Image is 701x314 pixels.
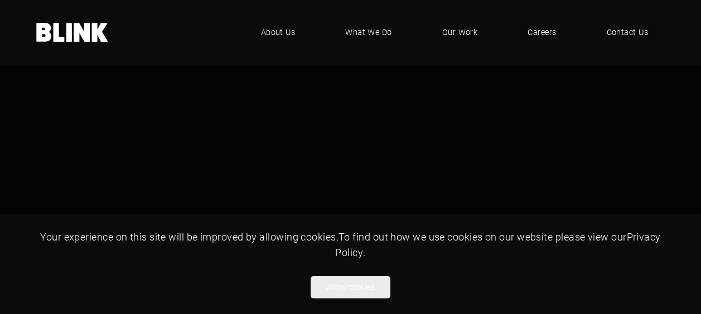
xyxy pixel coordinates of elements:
[311,276,390,298] button: Allow cookies
[590,16,665,49] a: Contact Us
[261,26,296,38] span: About Us
[607,26,649,38] span: Contact Us
[345,26,392,38] span: What We Do
[528,26,556,38] span: Careers
[442,26,478,38] span: Our Work
[40,230,660,259] span: Your experience on this site will be improved by allowing cookies. To find out how we use cookies...
[426,16,495,49] a: Our Work
[328,16,409,49] a: What We Do
[511,16,573,49] a: Careers
[244,16,312,49] a: About Us
[36,23,109,42] a: Home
